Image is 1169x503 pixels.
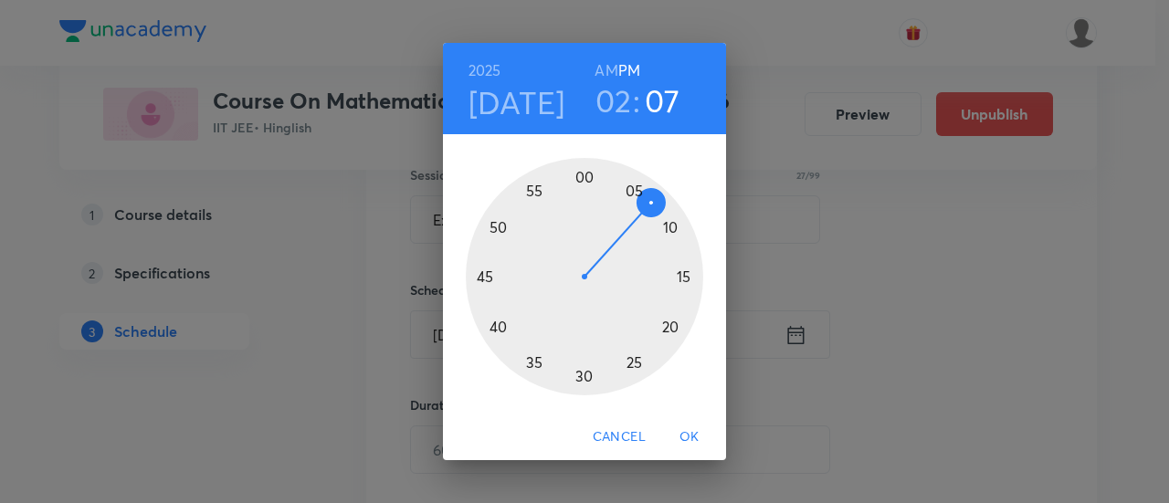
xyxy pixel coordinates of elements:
[469,83,565,121] button: [DATE]
[595,81,632,120] button: 02
[618,58,640,83] button: PM
[585,420,653,454] button: Cancel
[645,81,680,120] button: 07
[633,81,640,120] h3: :
[660,420,719,454] button: OK
[595,58,617,83] button: AM
[668,425,711,448] span: OK
[593,425,646,448] span: Cancel
[469,58,501,83] button: 2025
